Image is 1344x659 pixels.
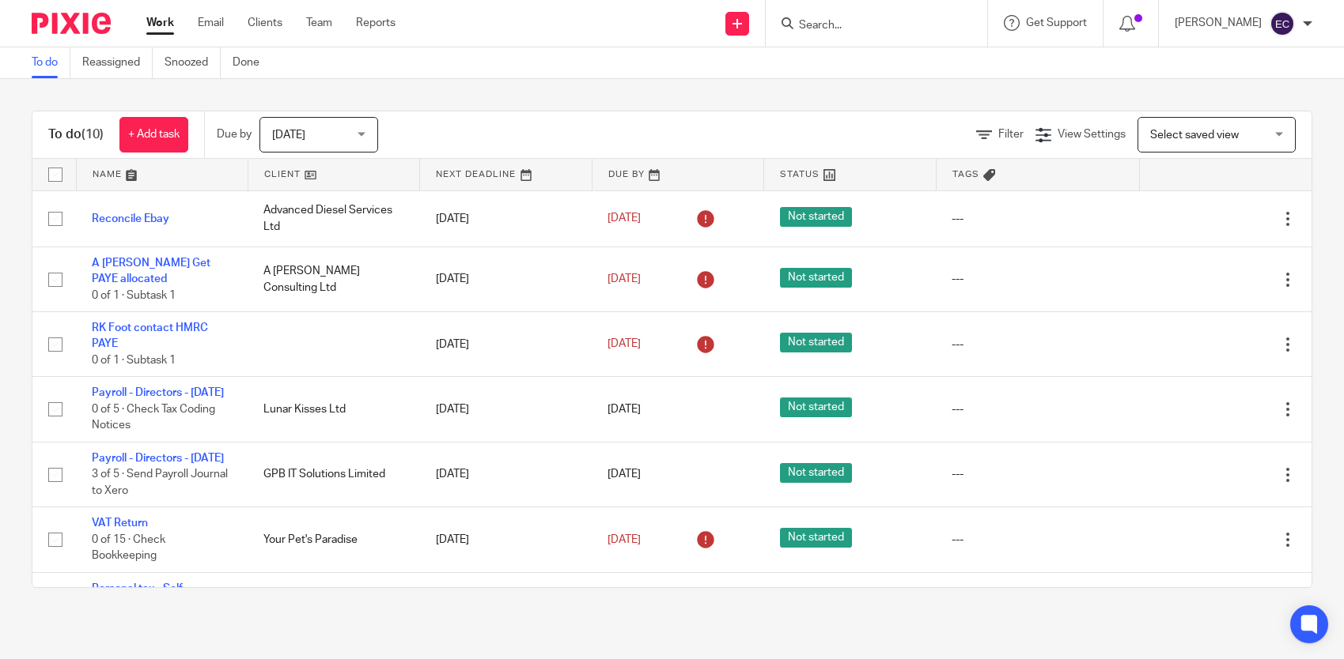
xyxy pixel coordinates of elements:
span: Tags [952,170,979,179]
span: 3 of 5 · Send Payroll Journal to Xero [92,469,228,496]
img: svg%3E [1270,11,1295,36]
span: Not started [780,463,852,483]
span: Not started [780,333,852,352]
span: Filter [998,129,1024,140]
span: Not started [780,528,852,548]
span: 0 of 1 · Subtask 1 [92,290,176,301]
span: (10) [81,128,104,141]
span: Select saved view [1150,130,1239,141]
span: [DATE] [272,130,305,141]
a: Reassigned [82,47,153,78]
span: [DATE] [608,339,641,350]
span: Get Support [1026,17,1087,28]
td: [DATE] [420,442,592,506]
span: Not started [780,207,852,227]
span: 0 of 1 · Subtask 1 [92,355,176,366]
h1: To do [48,126,104,143]
a: + Add task [119,117,188,153]
span: [DATE] [608,534,641,545]
span: [DATE] [608,404,641,415]
p: [PERSON_NAME] [1175,15,1262,31]
span: [DATE] [608,213,641,224]
span: [DATE] [608,469,641,480]
a: Personal tax - Self assessment [92,583,183,610]
div: --- [952,337,1124,352]
img: Pixie [32,13,111,34]
a: Reports [356,15,396,31]
td: GPB IT Solutions Limited [248,442,419,506]
a: Reconcile Ebay [92,213,169,224]
a: Work [146,15,174,31]
td: Advanced Diesel Services Ltd [248,190,419,247]
td: Your Pet's Paradise [248,507,419,572]
td: [DATE] [420,312,592,377]
div: --- [952,271,1124,287]
a: Done [233,47,271,78]
td: [DATE] [420,572,592,653]
div: --- [952,466,1124,482]
td: [DATE] [420,190,592,247]
a: To do [32,47,70,78]
span: View Settings [1058,129,1126,140]
td: [PERSON_NAME] [248,572,419,653]
span: Not started [780,397,852,417]
a: Clients [248,15,282,31]
div: --- [952,532,1124,548]
td: [DATE] [420,247,592,311]
a: Team [306,15,332,31]
span: Not started [780,268,852,288]
a: Email [198,15,224,31]
a: RK Foot contact HMRC PAYE [92,322,208,349]
td: [DATE] [420,507,592,572]
a: A [PERSON_NAME] Get PAYE allocated [92,258,210,284]
p: Due by [217,126,252,142]
div: --- [952,401,1124,417]
a: Snoozed [165,47,221,78]
a: VAT Return [92,518,148,529]
input: Search [797,19,940,33]
div: --- [952,211,1124,227]
td: A [PERSON_NAME] Consulting Ltd [248,247,419,311]
span: 0 of 5 · Check Tax Coding Notices [92,404,215,431]
span: [DATE] [608,273,641,284]
td: [DATE] [420,377,592,442]
span: 0 of 15 · Check Bookkeeping [92,534,165,562]
a: Payroll - Directors - [DATE] [92,387,224,398]
td: Lunar Kisses Ltd [248,377,419,442]
a: Payroll - Directors - [DATE] [92,453,224,464]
